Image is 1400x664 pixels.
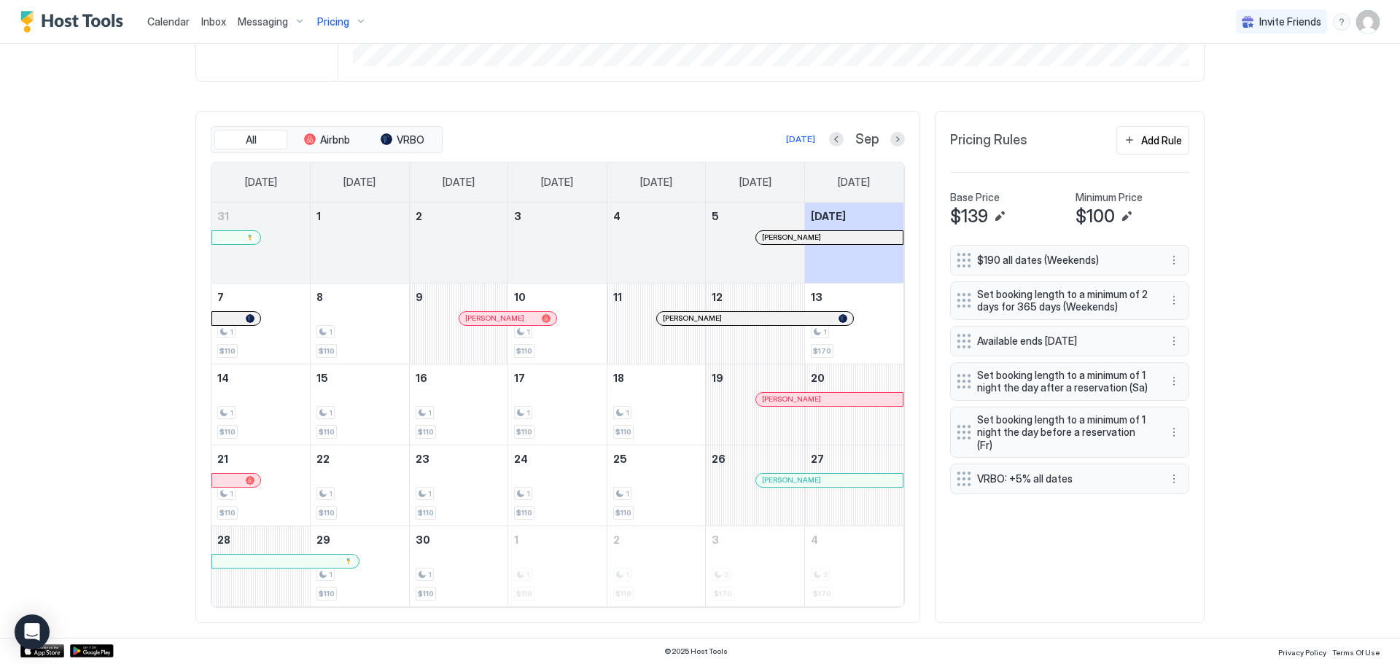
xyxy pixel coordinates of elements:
[311,526,409,553] a: September 29, 2025
[977,254,1151,267] span: $190 all dates (Weekends)
[410,203,508,230] a: September 2, 2025
[20,644,64,657] a: App Store
[1165,470,1183,488] button: More options
[508,364,607,445] td: September 17, 2025
[418,427,434,437] span: $110
[508,445,607,472] a: September 24, 2025
[663,313,847,323] div: [PERSON_NAME]
[838,176,870,189] span: [DATE]
[508,526,607,606] td: October 1, 2025
[615,427,631,437] span: $110
[508,283,607,364] td: September 10, 2025
[706,284,804,310] a: September 12, 2025
[1165,251,1183,269] div: menu
[316,534,330,546] span: 29
[804,445,903,526] td: September 27, 2025
[311,203,409,230] a: September 1, 2025
[1165,251,1183,269] button: More options
[409,203,508,284] td: September 2, 2025
[739,176,771,189] span: [DATE]
[514,372,525,384] span: 17
[409,445,508,526] td: September 23, 2025
[762,475,821,485] span: [PERSON_NAME]
[663,313,722,323] span: [PERSON_NAME]
[214,130,287,150] button: All
[230,408,233,418] span: 1
[410,284,508,310] a: September 9, 2025
[804,203,903,284] td: September 6, 2025
[811,534,818,546] span: 4
[211,203,311,284] td: August 31, 2025
[762,233,897,242] div: [PERSON_NAME]
[516,508,532,517] span: $110
[329,489,332,499] span: 1
[1278,644,1326,659] a: Privacy Policy
[706,445,804,472] a: September 26, 2025
[712,210,719,222] span: 5
[613,210,621,222] span: 4
[230,163,292,202] a: Sunday
[211,126,443,154] div: tab-group
[508,203,607,230] a: September 3, 2025
[1165,292,1183,309] button: More options
[607,445,706,472] a: September 25, 2025
[397,133,424,147] span: VRBO
[1165,292,1183,309] div: menu
[211,526,310,553] a: September 28, 2025
[70,644,114,657] a: Google Play Store
[1165,332,1183,350] button: More options
[443,176,475,189] span: [DATE]
[1259,15,1321,28] span: Invite Friends
[418,508,434,517] span: $110
[823,163,884,202] a: Saturday
[706,364,805,445] td: September 19, 2025
[410,445,508,472] a: September 23, 2025
[20,11,130,33] a: Host Tools Logo
[416,453,429,465] span: 23
[230,489,233,499] span: 1
[329,570,332,579] span: 1
[211,364,310,391] a: September 14, 2025
[416,372,427,384] span: 16
[311,364,409,391] a: September 15, 2025
[1076,206,1115,227] span: $100
[1165,470,1183,488] div: menu
[201,15,226,28] span: Inbox
[219,508,236,517] span: $110
[465,313,524,323] span: [PERSON_NAME]
[319,427,335,437] span: $110
[1332,648,1380,657] span: Terms Of Use
[217,534,230,546] span: 28
[1165,423,1183,441] button: More options
[211,445,310,472] a: September 21, 2025
[428,489,432,499] span: 1
[217,453,228,465] span: 21
[246,133,257,147] span: All
[147,15,190,28] span: Calendar
[1332,644,1380,659] a: Terms Of Use
[613,291,622,303] span: 11
[805,445,903,472] a: September 27, 2025
[316,210,321,222] span: 1
[319,346,335,356] span: $110
[219,346,236,356] span: $110
[804,364,903,445] td: September 20, 2025
[526,408,530,418] span: 1
[428,570,432,579] span: 1
[319,508,335,517] span: $110
[712,453,726,465] span: 26
[613,453,627,465] span: 25
[1076,191,1143,204] span: Minimum Price
[508,445,607,526] td: September 24, 2025
[890,132,905,147] button: Next month
[514,291,526,303] span: 10
[290,130,363,150] button: Airbnb
[811,291,822,303] span: 13
[508,526,607,553] a: October 1, 2025
[329,327,332,337] span: 1
[950,132,1027,149] span: Pricing Rules
[514,453,528,465] span: 24
[311,445,409,472] a: September 22, 2025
